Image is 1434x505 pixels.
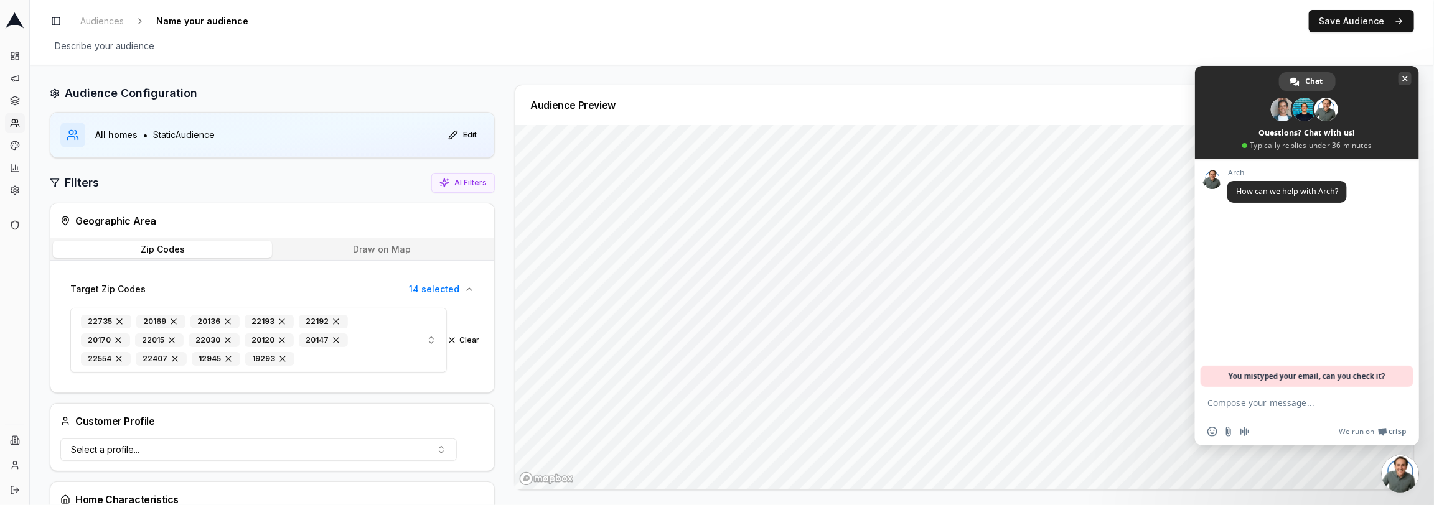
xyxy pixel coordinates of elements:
div: 22407 [136,352,187,366]
div: Target Zip Codes14 selected [60,303,484,382]
span: We run on [1339,427,1374,437]
div: Audience Preview [530,100,616,110]
a: Chat [1279,72,1336,91]
a: We run onCrisp [1339,427,1407,437]
span: Audio message [1240,427,1250,437]
span: • [143,127,148,142]
button: Edit [441,125,484,145]
h2: Audience Configuration [65,85,197,102]
div: 19293 [245,352,294,366]
span: Describe your audience [50,37,159,55]
nav: breadcrumb [75,12,273,30]
span: Name your audience [151,12,253,30]
button: Clear [447,335,479,345]
div: Geographic Area [60,213,484,228]
div: 20120 [245,333,294,347]
span: How can we help with Arch? [1236,186,1338,197]
canvas: Map [515,125,1411,490]
span: Crisp [1389,427,1407,437]
button: Zip Codes [53,241,272,258]
span: Static Audience [153,129,215,141]
button: AI Filters [431,173,495,193]
span: 14 selected [409,283,459,295]
span: AI Filters [454,178,487,188]
span: Select a profile... [71,443,139,456]
h2: Filters [65,174,99,192]
div: 22192 [299,315,348,328]
div: 22030 [189,333,240,347]
a: Audiences [75,12,129,30]
button: Log out [5,480,25,500]
span: Arch [1227,169,1347,177]
div: 22735 [81,315,131,328]
span: All homes [95,129,138,141]
textarea: Compose your message... [1207,387,1382,418]
div: 22015 [135,333,184,347]
div: 20136 [190,315,240,328]
button: Save Audience [1309,10,1414,32]
div: 20147 [299,333,348,347]
div: Customer Profile [60,414,155,429]
span: Close chat [1399,72,1412,85]
span: You mistyped your email, can you check it? [1229,366,1385,387]
button: Draw on Map [272,241,491,258]
span: Insert an emoji [1207,427,1217,437]
div: 20169 [136,315,185,328]
button: Target Zip Codes14 selected [60,276,484,303]
span: Send a file [1224,427,1234,437]
span: Target Zip Codes [70,283,146,295]
div: 20170 [81,333,130,347]
span: Audiences [80,15,124,27]
a: Mapbox homepage [519,471,574,486]
span: Chat [1306,72,1323,91]
div: 12945 [192,352,240,366]
a: Close chat [1382,455,1419,493]
div: 22193 [245,315,294,328]
div: 22554 [81,352,131,366]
